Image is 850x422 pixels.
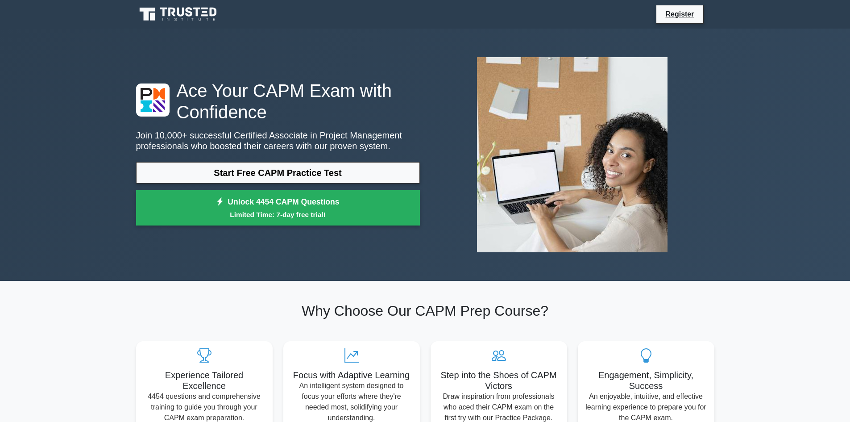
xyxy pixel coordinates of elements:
[438,370,560,391] h5: Step into the Shoes of CAPM Victors
[136,162,420,184] a: Start Free CAPM Practice Test
[136,190,420,226] a: Unlock 4454 CAPM QuestionsLimited Time: 7-day free trial!
[147,209,409,220] small: Limited Time: 7-day free trial!
[136,80,420,123] h1: Ace Your CAPM Exam with Confidence
[585,370,707,391] h5: Engagement, Simplicity, Success
[136,130,420,151] p: Join 10,000+ successful Certified Associate in Project Management professionals who boosted their...
[136,302,714,319] h2: Why Choose Our CAPM Prep Course?
[290,370,413,380] h5: Focus with Adaptive Learning
[143,370,265,391] h5: Experience Tailored Excellence
[660,8,699,20] a: Register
